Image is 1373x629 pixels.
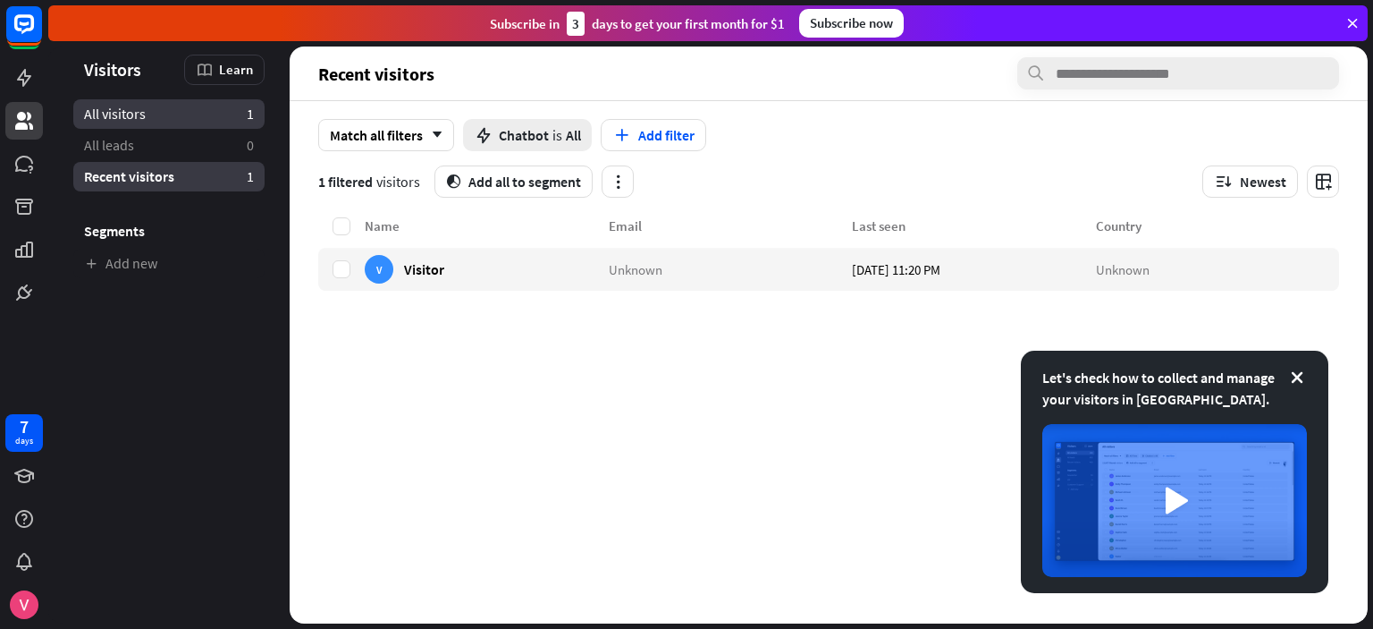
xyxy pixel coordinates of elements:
[5,414,43,452] a: 7 days
[1042,367,1307,410] div: Let's check how to collect and manage your visitors in [GEOGRAPHIC_DATA].
[566,126,581,144] span: All
[84,59,141,80] span: Visitors
[609,260,662,277] span: Unknown
[73,249,265,278] a: Add new
[318,173,373,191] span: 1 filtered
[318,119,454,151] div: Match all filters
[20,419,29,435] div: 7
[609,217,853,234] div: Email
[404,260,444,277] span: Visitor
[365,217,609,234] div: Name
[247,136,254,155] aside: 0
[247,105,254,123] aside: 1
[1042,424,1307,577] img: image
[84,105,146,123] span: All visitors
[84,136,134,155] span: All leads
[567,12,585,36] div: 3
[247,167,254,186] aside: 1
[499,126,549,144] span: Chatbot
[446,174,461,189] i: segment
[376,173,420,191] span: visitors
[318,64,434,84] span: Recent visitors
[73,131,265,160] a: All leads 0
[1096,217,1340,234] div: Country
[434,166,593,198] button: segmentAdd all to segment
[799,9,904,38] div: Subscribe now
[15,435,33,447] div: days
[73,99,265,129] a: All visitors 1
[423,130,442,140] i: arrow_down
[852,260,940,277] span: [DATE] 11:20 PM
[1096,260,1150,277] span: Unknown
[73,222,265,240] h3: Segments
[852,217,1096,234] div: Last seen
[14,7,68,61] button: Open LiveChat chat widget
[1202,166,1298,198] button: Newest
[365,255,393,284] div: V
[601,119,706,151] button: Add filter
[490,12,785,36] div: Subscribe in days to get your first month for $1
[552,126,562,144] span: is
[84,167,174,186] span: Recent visitors
[219,61,253,78] span: Learn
